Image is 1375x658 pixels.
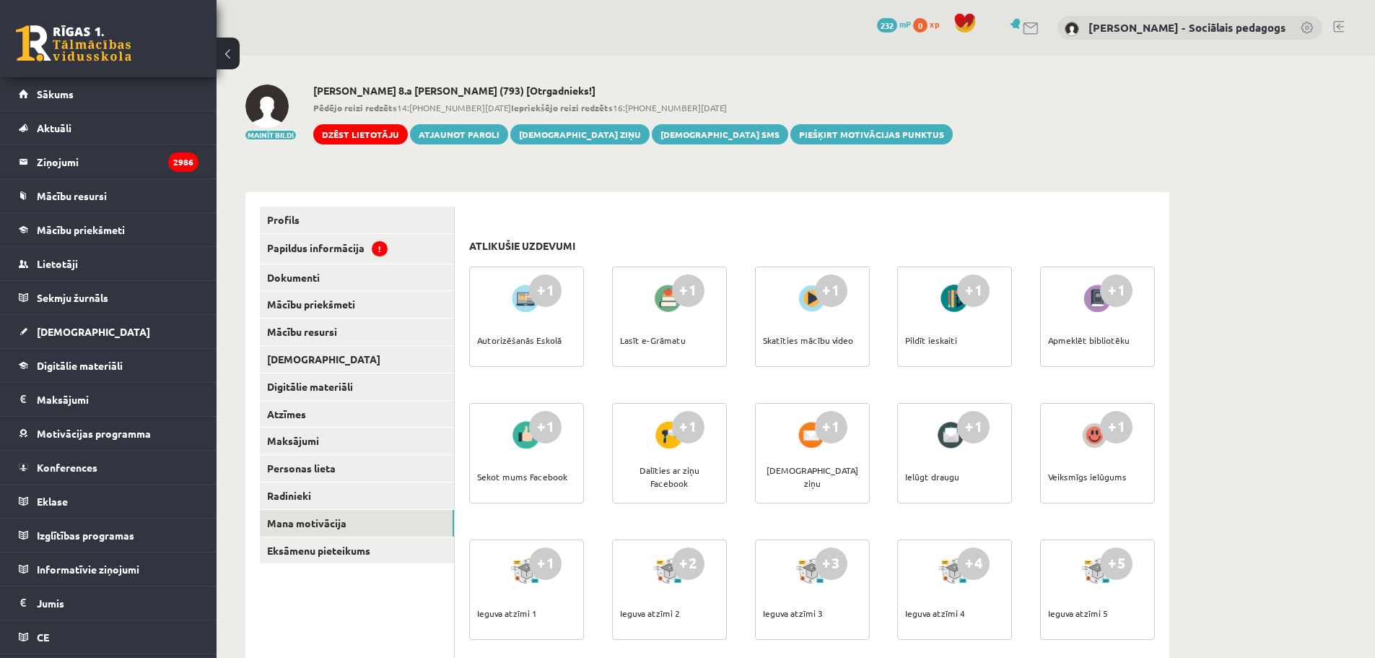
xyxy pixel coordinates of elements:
[260,234,454,264] a: Papildus informācija!
[37,631,49,644] span: CE
[511,102,613,113] b: Iepriekšējo reizi redzēts
[37,383,198,416] legend: Maksājumi
[37,563,139,576] span: Informatīvie ziņojumi
[672,411,704,443] div: +1
[260,537,454,564] a: Eksāmenu pieteikums
[260,207,454,233] a: Profils
[877,18,911,30] a: 232 mP
[19,247,198,280] a: Lietotāji
[260,373,454,400] a: Digitālie materiāli
[529,274,562,307] div: +1
[763,588,823,638] div: Ieguva atzīmi 3
[913,18,927,33] span: 0
[37,291,108,304] span: Sekmju žurnāls
[260,510,454,537] a: Mana motivācija
[313,124,408,144] a: Dzēst lietotāju
[19,417,198,450] a: Motivācijas programma
[1100,411,1132,443] div: +1
[1048,315,1130,365] div: Apmeklēt bibliotēku
[957,547,990,580] div: +4
[672,547,704,580] div: +2
[260,482,454,509] a: Radinieki
[905,315,957,365] div: Pildīt ieskaiti
[313,102,397,113] b: Pēdējo reizi redzēts
[19,451,198,484] a: Konferences
[19,620,198,654] a: CE
[1048,588,1108,638] div: Ieguva atzīmi 5
[37,189,107,202] span: Mācību resursi
[477,588,537,638] div: Ieguva atzīmi 1
[260,319,454,345] a: Mācību resursi
[19,77,198,111] a: Sākums
[1088,20,1285,35] a: [PERSON_NAME] - Sociālais pedagogs
[957,274,990,307] div: +1
[313,85,953,97] h2: [PERSON_NAME] 8.a [PERSON_NAME] (793) [Otrgadnieks!]
[260,291,454,318] a: Mācību priekšmeti
[37,223,125,236] span: Mācību priekšmeti
[815,547,847,580] div: +3
[19,281,198,314] a: Sekmju žurnāls
[529,547,562,580] div: +1
[815,274,847,307] div: +1
[763,451,862,502] div: [DEMOGRAPHIC_DATA] ziņu
[260,346,454,373] a: [DEMOGRAPHIC_DATA]
[477,315,562,365] div: Autorizēšanās Eskolā
[37,597,64,610] span: Jumis
[19,315,198,348] a: [DEMOGRAPHIC_DATA]
[19,383,198,416] a: Maksājumi
[19,485,198,518] a: Eklase
[790,124,953,144] a: Piešķirt motivācijas punktus
[19,586,198,620] a: Jumis
[510,124,650,144] a: [DEMOGRAPHIC_DATA] ziņu
[19,213,198,246] a: Mācību priekšmeti
[957,411,990,443] div: +1
[260,428,454,454] a: Maksājumi
[19,349,198,382] a: Digitālie materiāli
[1100,547,1132,580] div: +5
[905,451,959,502] div: Ielūgt draugu
[168,152,198,172] i: 2986
[245,85,289,128] img: Samanta Jakušonoka
[1100,274,1132,307] div: +1
[37,87,74,100] span: Sākums
[37,495,68,508] span: Eklase
[37,529,134,542] span: Izglītības programas
[260,264,454,291] a: Dokumenti
[1048,451,1127,502] div: Veiksmīgs ielūgums
[913,18,946,30] a: 0 xp
[19,519,198,552] a: Izglītības programas
[37,461,97,474] span: Konferences
[260,455,454,482] a: Personas lieta
[19,179,198,212] a: Mācību resursi
[410,124,508,144] a: Atjaunot paroli
[477,451,567,502] div: Sekot mums Facebook
[313,101,953,114] span: 14:[PHONE_NUMBER][DATE] 16:[PHONE_NUMBER][DATE]
[372,241,388,256] span: !
[19,145,198,178] a: Ziņojumi2986
[245,131,296,139] button: Mainīt bildi
[19,111,198,144] a: Aktuāli
[37,145,198,178] legend: Ziņojumi
[905,588,965,638] div: Ieguva atzīmi 4
[19,553,198,586] a: Informatīvie ziņojumi
[899,18,911,30] span: mP
[930,18,939,30] span: xp
[815,411,847,443] div: +1
[469,240,575,252] h3: Atlikušie uzdevumi
[37,257,78,270] span: Lietotāji
[37,121,71,134] span: Aktuāli
[37,359,123,372] span: Digitālie materiāli
[16,25,131,61] a: Rīgas 1. Tālmācības vidusskola
[529,411,562,443] div: +1
[620,588,680,638] div: Ieguva atzīmi 2
[620,451,719,502] div: Dalīties ar ziņu Facebook
[763,315,853,365] div: Skatīties mācību video
[652,124,788,144] a: [DEMOGRAPHIC_DATA] SMS
[672,274,704,307] div: +1
[260,401,454,428] a: Atzīmes
[37,427,151,440] span: Motivācijas programma
[877,18,897,33] span: 232
[37,325,150,338] span: [DEMOGRAPHIC_DATA]
[1065,22,1079,36] img: Dagnija Gaubšteina - Sociālais pedagogs
[620,315,686,365] div: Lasīt e-Grāmatu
